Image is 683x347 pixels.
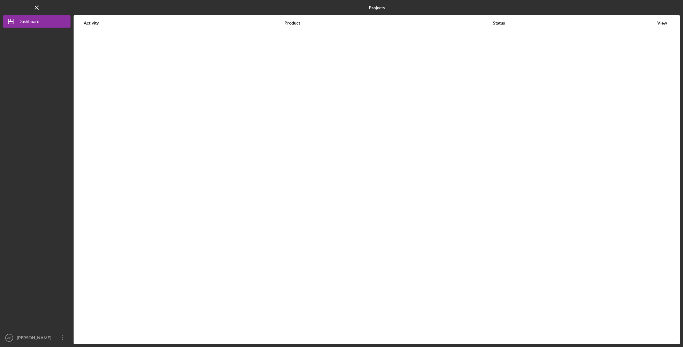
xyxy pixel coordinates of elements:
div: Activity [84,21,284,25]
div: [PERSON_NAME] [15,332,55,345]
div: Dashboard [18,15,40,29]
button: AC[PERSON_NAME] [3,332,71,344]
b: Projects [369,5,385,10]
text: AC [7,336,11,340]
div: Status [493,21,654,25]
div: View [654,21,670,25]
button: Dashboard [3,15,71,28]
div: Product [284,21,493,25]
